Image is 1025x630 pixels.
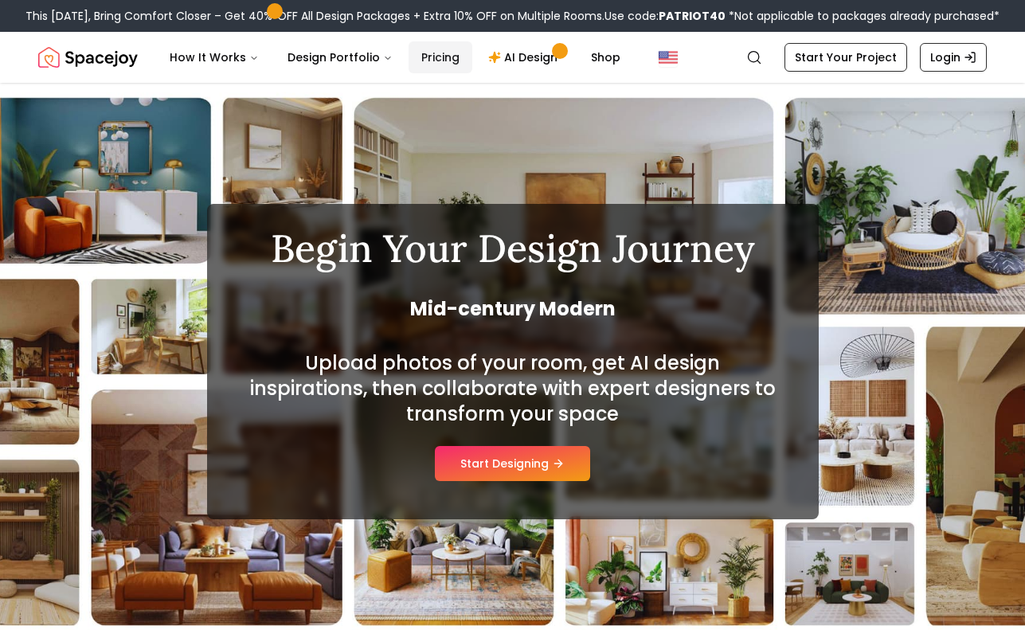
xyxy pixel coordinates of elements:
span: Mid-century Modern [245,296,780,322]
button: How It Works [157,41,272,73]
a: AI Design [475,41,575,73]
h2: Upload photos of your room, get AI design inspirations, then collaborate with expert designers to... [245,350,780,427]
nav: Main [157,41,633,73]
a: Start Your Project [784,43,907,72]
a: Login [920,43,987,72]
a: Shop [578,41,633,73]
div: This [DATE], Bring Comfort Closer – Get 40% OFF All Design Packages + Extra 10% OFF on Multiple R... [25,8,1000,24]
a: Spacejoy [38,41,138,73]
a: Pricing [409,41,472,73]
button: Design Portfolio [275,41,405,73]
button: Start Designing [435,446,590,481]
span: Use code: [604,8,726,24]
img: Spacejoy Logo [38,41,138,73]
b: PATRIOT40 [659,8,726,24]
nav: Global [38,32,987,83]
span: *Not applicable to packages already purchased* [726,8,1000,24]
img: United States [659,48,678,67]
h1: Begin Your Design Journey [245,229,780,268]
